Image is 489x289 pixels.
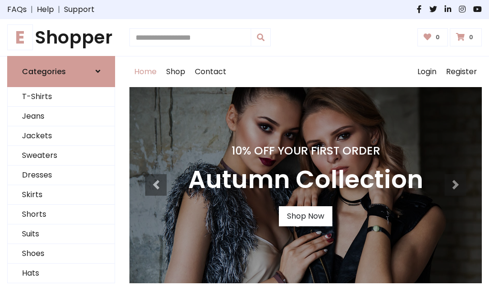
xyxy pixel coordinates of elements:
[54,4,64,15] span: |
[7,27,115,48] a: EShopper
[7,4,27,15] a: FAQs
[64,4,95,15] a: Support
[129,56,161,87] a: Home
[188,165,423,195] h3: Autumn Collection
[279,206,332,226] a: Shop Now
[467,33,476,42] span: 0
[8,224,115,244] a: Suits
[22,67,66,76] h6: Categories
[8,107,115,126] a: Jeans
[417,28,448,46] a: 0
[8,166,115,185] a: Dresses
[450,28,482,46] a: 0
[413,56,441,87] a: Login
[27,4,37,15] span: |
[8,87,115,107] a: T-Shirts
[8,185,115,205] a: Skirts
[433,33,442,42] span: 0
[188,144,423,157] h4: 10% Off Your First Order
[8,126,115,146] a: Jackets
[7,24,33,50] span: E
[8,264,115,283] a: Hats
[7,56,115,87] a: Categories
[8,244,115,264] a: Shoes
[441,56,482,87] a: Register
[8,146,115,166] a: Sweaters
[37,4,54,15] a: Help
[7,27,115,48] h1: Shopper
[8,205,115,224] a: Shorts
[161,56,190,87] a: Shop
[190,56,231,87] a: Contact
